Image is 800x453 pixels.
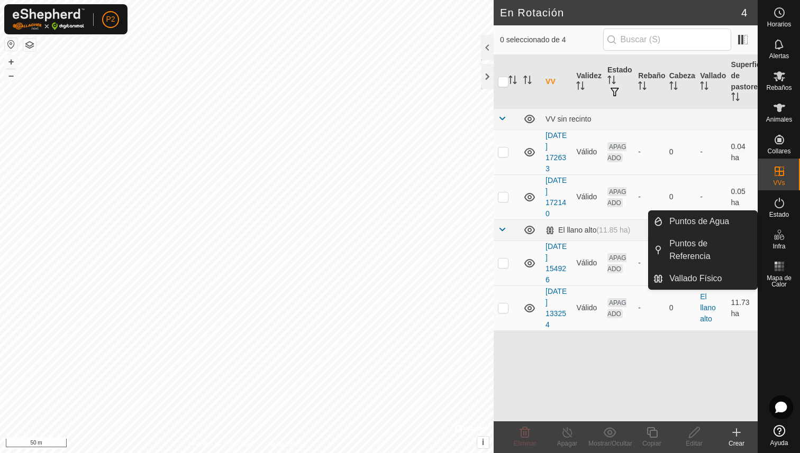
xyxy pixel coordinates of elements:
img: Logo Gallagher [13,8,85,30]
td: Válido [572,241,603,285]
th: Validez [572,55,603,109]
div: Copiar [631,439,673,448]
td: - [696,174,726,219]
span: Vallado Físico [669,272,722,285]
div: Guardado2025-08-11 154926 [315,33,480,44]
a: Puntos de Agua [663,211,757,232]
th: Vallado [696,55,726,109]
span: Infra [772,243,785,249]
p-sorticon: Activar para ordenar [731,94,740,103]
li: Puntos de Referencia [649,233,757,267]
span: Animales [766,116,792,123]
a: Política de Privacidad [192,439,253,449]
p-sorticon: Activar para ordenar [508,77,517,86]
td: 0.05 ha [727,174,758,219]
div: - [638,302,660,313]
div: - [638,146,660,158]
input: Buscar (S) [603,29,731,51]
a: [DATE] 133254 [546,287,567,329]
div: El llano alto [546,226,630,235]
span: Rebaños [766,85,792,91]
span: APAGADO [607,142,626,162]
span: Horarios [767,21,791,27]
p-sorticon: Activar para ordenar [523,77,532,86]
span: Estado [769,211,789,218]
td: Válido [572,174,603,219]
a: Ayuda [758,421,800,450]
h2: En Rotación [500,6,741,19]
td: 0.04 ha [727,130,758,174]
td: - [696,130,726,174]
a: Contáctenos [266,439,302,449]
td: 11.73 ha [727,285,758,330]
a: [DATE] 172140 [546,176,567,218]
span: Mapa de Calor [761,275,797,288]
span: APAGADO [607,253,626,273]
button: – [5,69,17,82]
p-sorticon: Activar para ordenar [700,83,708,91]
p-sorticon: Activar para ordenar [576,83,585,91]
td: Válido [572,130,603,174]
th: VV [541,55,572,109]
span: Puntos de Referencia [669,237,751,263]
th: Estado [603,55,634,109]
a: El llano alto [700,292,716,323]
div: Mostrar/Ocultar [588,439,631,448]
span: 4 [741,5,747,21]
td: 0 [665,130,696,174]
a: Vallado Físico [663,268,757,289]
div: Editar [673,439,715,448]
button: Capas del Mapa [23,39,36,51]
a: [DATE] 172633 [546,131,567,173]
button: Restablecer Mapa [5,38,17,51]
div: VV sin recinto [546,115,753,123]
div: Apagar [546,439,588,448]
th: Cabezas [665,55,696,109]
a: [DATE] 154926 [546,242,567,284]
div: Crear [715,439,758,448]
span: APAGADO [607,187,626,207]
span: Alertas [769,53,789,59]
span: P2 [106,14,115,25]
span: VVs [773,180,785,186]
button: i [477,437,489,448]
div: - [638,257,660,269]
button: + [5,56,17,68]
span: APAGADO [607,298,626,318]
div: Éxito [315,16,480,29]
span: Ayuda [770,440,788,446]
th: Superficie de pastoreo [727,55,758,109]
span: 0 seleccionado de 4 [500,34,603,45]
span: Puntos de Agua [669,215,729,228]
td: Válido [572,285,603,330]
button: Close [488,13,503,27]
li: Vallado Físico [649,268,757,289]
td: 0 [665,174,696,219]
th: Rebaño [634,55,665,109]
p-sorticon: Activar para ordenar [669,83,678,91]
div: - [638,191,660,202]
p-sorticon: Activar para ordenar [607,77,616,86]
span: Eliminar [513,440,536,447]
li: Puntos de Agua [649,211,757,232]
span: (11.85 ha) [596,226,630,234]
td: 0 [665,285,696,330]
a: Puntos de Referencia [663,233,757,267]
p-sorticon: Activar para ordenar [638,83,647,91]
span: i [482,438,484,447]
span: Collares [767,148,790,154]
